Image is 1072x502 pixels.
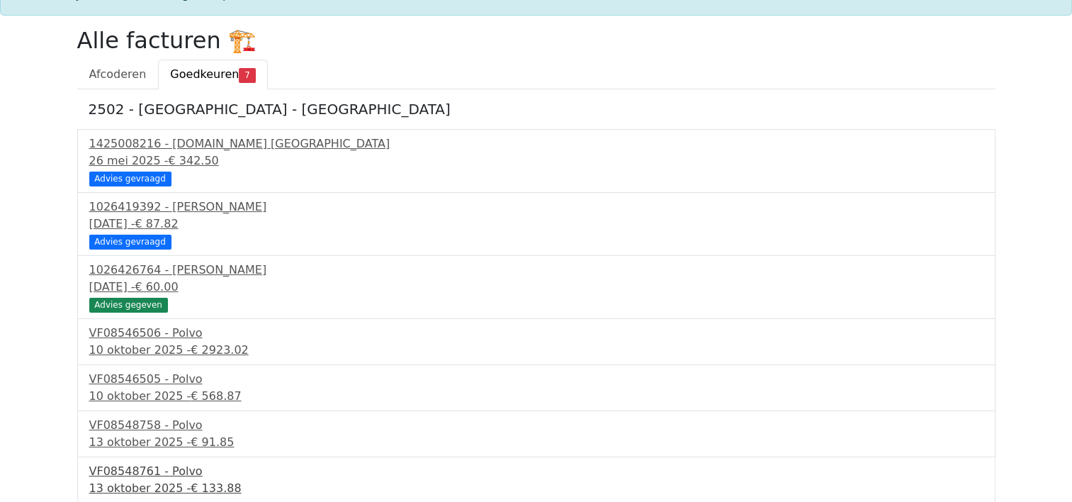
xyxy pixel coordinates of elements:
a: VF08548758 - Polvo13 oktober 2025 -€ 91.85 [89,417,983,451]
div: Advies gevraagd [89,235,171,249]
div: VF08546505 - Polvo [89,371,983,388]
span: € 342.50 [168,154,218,167]
span: € 568.87 [191,389,241,403]
div: 1026426764 - [PERSON_NAME] [89,262,983,279]
div: VF08546506 - Polvo [89,325,983,342]
h2: Alle facturen 🏗️ [77,27,995,54]
a: Afcoderen [77,60,159,89]
div: Advies gegeven [89,298,168,312]
a: 1026426764 - [PERSON_NAME][DATE] -€ 60.00 Advies gegeven [89,262,983,311]
span: Afcoderen [89,67,147,81]
div: [DATE] - [89,216,983,233]
div: VF08548761 - Polvo [89,463,983,480]
h5: 2502 - [GEOGRAPHIC_DATA] - [GEOGRAPHIC_DATA] [89,101,984,118]
a: Goedkeuren7 [158,60,267,89]
div: 1425008216 - [DOMAIN_NAME] [GEOGRAPHIC_DATA] [89,135,983,152]
a: VF08548761 - Polvo13 oktober 2025 -€ 133.88 [89,463,983,497]
span: € 2923.02 [191,343,248,357]
div: 10 oktober 2025 - [89,388,983,405]
div: 1026419392 - [PERSON_NAME] [89,199,983,216]
span: € 60.00 [135,280,178,294]
div: 10 oktober 2025 - [89,342,983,359]
a: 1026419392 - [PERSON_NAME][DATE] -€ 87.82 Advies gevraagd [89,199,983,247]
span: € 133.88 [191,481,241,495]
div: Advies gevraagd [89,172,171,186]
div: VF08548758 - Polvo [89,417,983,434]
div: 13 oktober 2025 - [89,434,983,451]
div: 13 oktober 2025 - [89,480,983,497]
span: € 87.82 [135,217,178,230]
a: VF08546505 - Polvo10 oktober 2025 -€ 568.87 [89,371,983,405]
div: [DATE] - [89,279,983,296]
a: 1425008216 - [DOMAIN_NAME] [GEOGRAPHIC_DATA]26 mei 2025 -€ 342.50 Advies gevraagd [89,135,983,184]
div: 26 mei 2025 - [89,152,983,169]
a: VF08546506 - Polvo10 oktober 2025 -€ 2923.02 [89,325,983,359]
span: 7 [239,68,255,82]
span: Goedkeuren [170,67,239,81]
span: € 91.85 [191,435,234,449]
